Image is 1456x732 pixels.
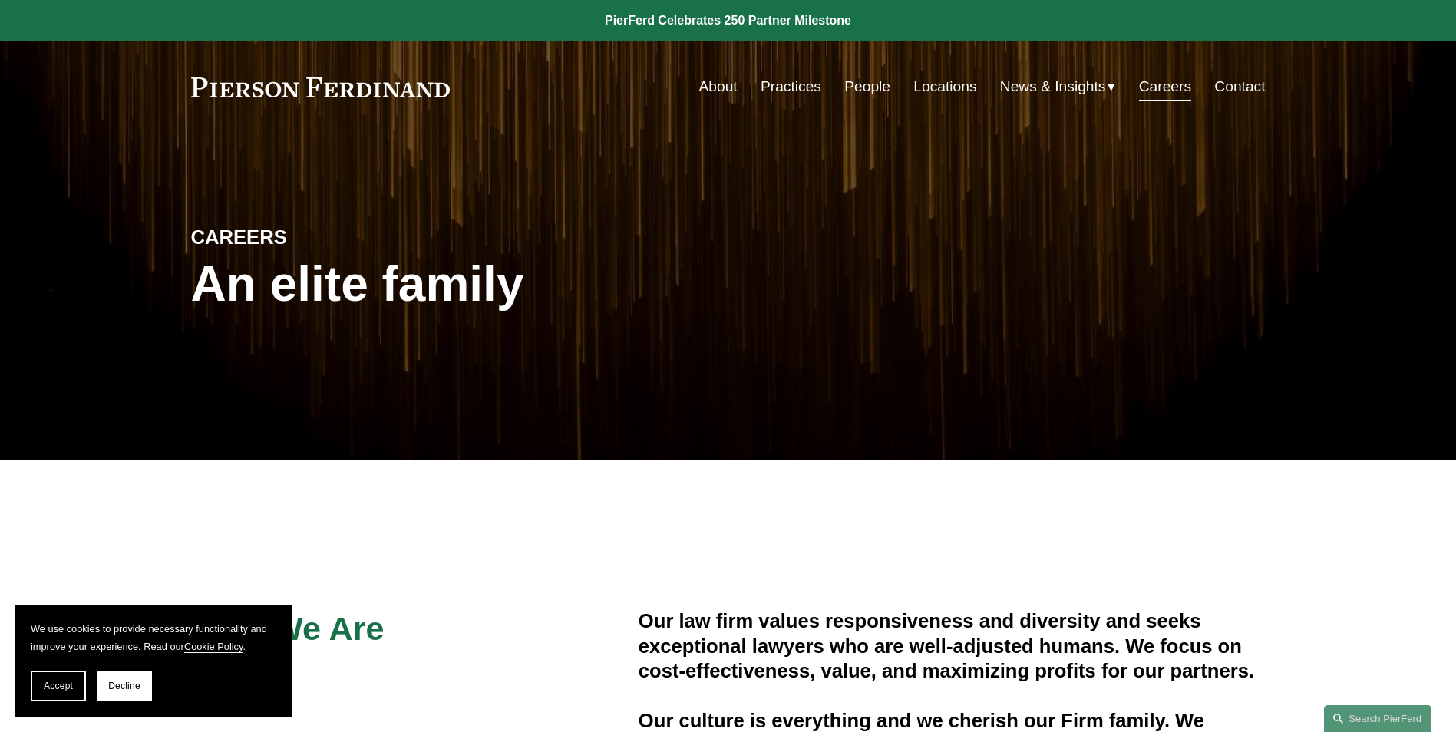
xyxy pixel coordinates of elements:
[97,671,152,701] button: Decline
[31,620,276,655] p: We use cookies to provide necessary functionality and improve your experience. Read our .
[844,72,890,101] a: People
[184,641,243,652] a: Cookie Policy
[1000,72,1116,101] a: folder dropdown
[1139,72,1191,101] a: Careers
[913,72,976,101] a: Locations
[15,605,292,717] section: Cookie banner
[1000,74,1106,101] span: News & Insights
[108,681,140,691] span: Decline
[761,72,821,101] a: Practices
[1214,72,1265,101] a: Contact
[191,225,460,249] h4: CAREERS
[31,671,86,701] button: Accept
[699,72,738,101] a: About
[44,681,73,691] span: Accept
[191,256,728,312] h1: An elite family
[639,608,1266,683] h4: Our law firm values responsiveness and diversity and seeks exceptional lawyers who are well-adjus...
[1324,705,1431,732] a: Search this site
